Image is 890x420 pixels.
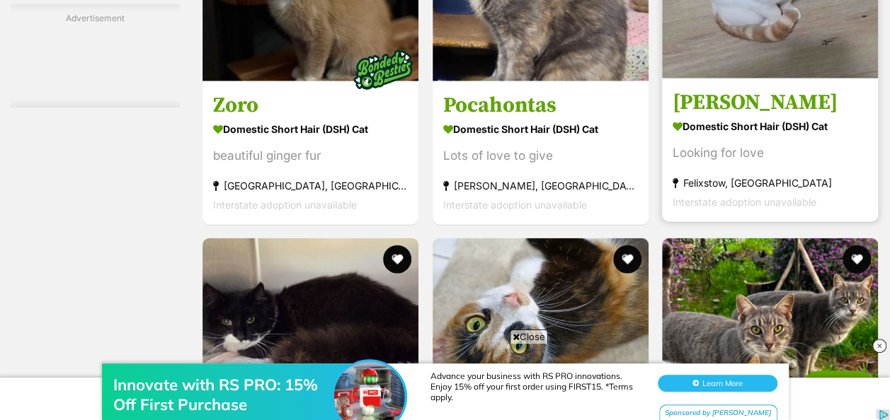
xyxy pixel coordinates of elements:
[202,81,418,225] a: Zoro Domestic Short Hair (DSH) Cat beautiful ginger fur [GEOGRAPHIC_DATA], [GEOGRAPHIC_DATA] Inte...
[443,199,587,211] span: Interstate adoption unavailable
[843,245,871,274] button: favourite
[1,142,2,143] img: win
[348,35,419,105] img: bonded besties
[113,40,340,79] div: Innovate with RS PRO: 15% Off First Purchase
[11,4,180,107] div: Advertisement
[213,92,408,119] h3: Zoro
[443,119,638,139] strong: Domestic Short Hair (DSH) Cat
[8,112,210,124] div: 10,000 Steps a Day Challenge
[334,26,405,97] img: Innovate with RS PRO: 15% Off First Purchase
[153,160,186,172] span: Sponsored by
[673,116,867,136] strong: Domestic Short Hair (DSH) Cat
[613,245,641,274] button: favourite
[673,89,867,116] h3: [PERSON_NAME]
[213,119,408,139] strong: Domestic Short Hair (DSH) Cat
[1,1,211,141] a: 10,000 Steps a Day ChallengeJoin the 30-day Steptember challenge. Move your way—step, run, play, ...
[662,78,878,222] a: [PERSON_NAME] Domestic Short Hair (DSH) Cat Looking for love Felixstow, [GEOGRAPHIC_DATA] Interst...
[213,146,408,165] div: beautiful ginger fur
[510,329,548,344] span: Close
[430,35,643,67] div: Advance your business with RS PRO innovations. Enjoy 15% off your first order using FIRST15. *Ter...
[189,157,207,175] img: 3JNdTC8mjBNnnw-qd-yxhQDIM%23300x300.png
[156,165,186,172] b: Steptember
[384,245,412,274] button: favourite
[213,199,357,211] span: Interstate adoption unavailable
[872,339,886,353] img: close_rtb.svg
[433,81,649,225] a: Pocahontas Domestic Short Hair (DSH) Cat Lots of love to give [PERSON_NAME], [GEOGRAPHIC_DATA] In...
[658,40,777,57] button: Learn More
[443,92,638,119] h3: Pocahontas
[443,146,638,165] div: Lots of love to give
[673,196,816,208] span: Interstate adoption unavailable
[213,176,408,195] strong: [GEOGRAPHIC_DATA], [GEOGRAPHIC_DATA]
[201,2,210,11] img: adchoices.png
[443,176,638,195] strong: [PERSON_NAME], [GEOGRAPHIC_DATA]
[8,125,206,141] div: Join the 30-day Steptember challenge. Move your way—step, run, play, ride, stretch—and support ki...
[673,173,867,192] strong: Felixstow, [GEOGRAPHIC_DATA]
[659,69,777,87] div: Sponsored by [PERSON_NAME]
[673,144,867,163] div: Looking for love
